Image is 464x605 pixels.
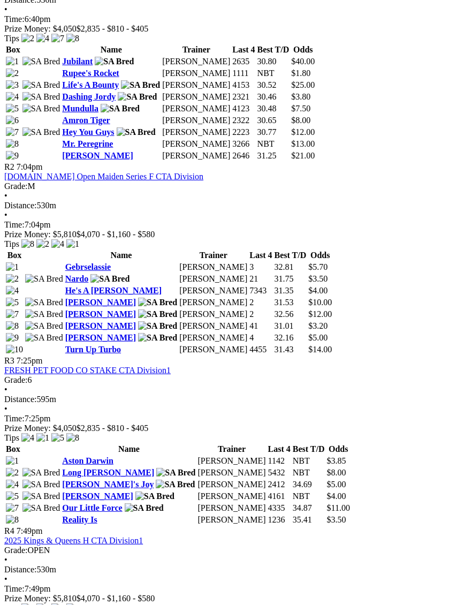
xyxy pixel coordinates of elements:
[6,116,19,125] img: 6
[6,309,19,319] img: 7
[257,56,290,67] td: 30.80
[22,480,60,489] img: SA Bred
[6,274,19,284] img: 2
[17,162,43,171] span: 7:04pm
[292,491,325,502] td: NBT
[138,309,177,319] img: SA Bred
[4,385,7,394] span: •
[4,24,460,34] div: Prize Money: $4,050
[25,321,63,331] img: SA Bred
[6,57,19,66] img: 1
[6,456,19,466] img: 1
[327,480,346,489] span: $5.00
[268,444,291,455] th: Last 4
[22,503,60,513] img: SA Bred
[22,468,60,478] img: SA Bred
[4,182,28,191] span: Grade:
[77,594,155,603] span: $4,070 - $1,160 - $580
[62,515,97,524] a: Reality Is
[51,239,64,249] img: 4
[257,80,290,90] td: 30.52
[268,503,291,513] td: 4335
[292,444,325,455] th: Best T/D
[4,172,203,181] a: [DOMAIN_NAME] Open Maiden Series F CTA Division
[51,433,64,443] img: 5
[156,468,195,478] img: SA Bred
[197,479,266,490] td: [PERSON_NAME]
[197,444,266,455] th: Trainer
[62,92,116,101] a: Dashing Jordy
[162,103,231,114] td: [PERSON_NAME]
[117,127,156,137] img: SA Bred
[4,555,7,564] span: •
[138,333,177,343] img: SA Bred
[62,44,161,55] th: Name
[62,57,93,66] a: Jubilant
[232,80,255,90] td: 4153
[4,574,7,584] span: •
[6,345,23,354] img: 10
[249,274,272,284] td: 21
[162,44,231,55] th: Trainer
[291,44,315,55] th: Odds
[327,456,346,465] span: $3.85
[65,274,89,283] a: Nardo
[7,251,22,260] span: Box
[179,262,248,273] td: [PERSON_NAME]
[249,309,272,320] td: 2
[138,298,177,307] img: SA Bred
[249,321,272,331] td: 41
[65,333,136,342] a: [PERSON_NAME]
[4,414,25,423] span: Time:
[77,24,149,33] span: $2,835 - $810 - $405
[257,68,290,79] td: NBT
[326,444,351,455] th: Odds
[4,395,36,404] span: Distance:
[197,503,266,513] td: [PERSON_NAME]
[66,239,79,249] img: 1
[4,201,36,210] span: Distance:
[4,546,28,555] span: Grade:
[4,14,460,24] div: 6:40pm
[6,298,19,307] img: 5
[62,491,133,501] a: [PERSON_NAME]
[6,45,20,54] span: Box
[232,68,255,79] td: 1111
[162,56,231,67] td: [PERSON_NAME]
[162,139,231,149] td: [PERSON_NAME]
[179,250,248,261] th: Trainer
[62,151,133,160] a: [PERSON_NAME]
[4,5,7,14] span: •
[25,333,63,343] img: SA Bred
[4,375,460,385] div: 6
[274,309,307,320] td: 32.56
[197,467,266,478] td: [PERSON_NAME]
[22,491,60,501] img: SA Bred
[4,182,460,191] div: M
[62,503,122,512] a: Our Little Force
[274,321,307,331] td: 31.01
[6,286,19,296] img: 4
[4,201,460,210] div: 530m
[17,526,43,535] span: 7:49pm
[6,480,19,489] img: 4
[291,80,315,89] span: $25.00
[308,333,328,342] span: $5.00
[291,139,315,148] span: $13.00
[65,345,121,354] a: Turn Up Turbo
[6,139,19,149] img: 8
[4,239,19,248] span: Tips
[22,92,60,102] img: SA Bred
[257,139,290,149] td: NBT
[308,309,332,319] span: $12.00
[327,491,346,501] span: $4.00
[257,103,290,114] td: 30.48
[36,34,49,43] img: 4
[257,150,290,161] td: 31.25
[4,375,28,384] span: Grade:
[291,57,315,66] span: $40.00
[156,480,195,489] img: SA Bred
[90,274,130,284] img: SA Bred
[4,424,460,433] div: Prize Money: $4,050
[25,298,63,307] img: SA Bred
